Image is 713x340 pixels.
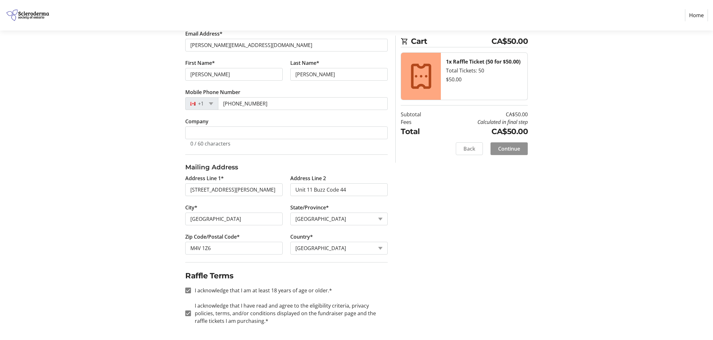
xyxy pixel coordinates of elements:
[463,145,475,153] span: Back
[491,36,528,47] span: CA$50.00
[185,233,240,241] label: Zip Code/Postal Code*
[446,76,522,83] div: $50.00
[401,111,437,118] td: Subtotal
[185,174,224,182] label: Address Line 1*
[446,67,522,74] div: Total Tickets: 50
[191,302,388,325] label: I acknowledge that I have read and agree to the eligibility criteria, privacy policies, terms, an...
[437,126,528,137] td: CA$50.00
[401,126,437,137] td: Total
[185,30,222,37] label: Email Address*
[185,88,240,96] label: Mobile Phone Number
[218,97,388,110] input: (506) 234-5678
[401,118,437,126] td: Fees
[185,59,215,67] label: First Name*
[5,3,50,28] img: Scleroderma Society of Ontario's Logo
[185,204,197,211] label: City*
[685,9,708,21] a: Home
[290,174,326,182] label: Address Line 2
[437,118,528,126] td: Calculated in final step
[446,58,520,65] strong: 1x Raffle Ticket (50 for $50.00)
[498,145,520,153] span: Continue
[491,142,528,155] button: Continue
[456,142,483,155] button: Back
[185,270,388,282] h2: Raffle Terms
[185,213,283,225] input: City
[185,118,208,125] label: Company
[437,111,528,118] td: CA$50.00
[290,233,313,241] label: Country*
[185,242,283,255] input: Zip or Postal Code
[185,183,283,196] input: Address
[190,140,230,147] tr-character-limit: 0 / 60 characters
[191,287,332,294] label: I acknowledge that I am at least 18 years of age or older.*
[290,59,319,67] label: Last Name*
[411,36,491,47] span: Cart
[185,162,388,172] h3: Mailing Address
[290,204,329,211] label: State/Province*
